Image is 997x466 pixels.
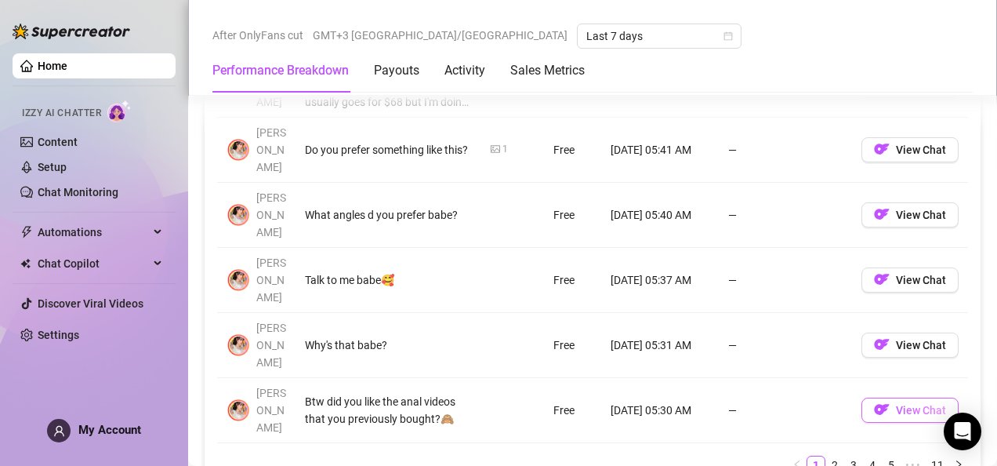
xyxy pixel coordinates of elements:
[502,142,508,157] div: 1
[861,202,959,228] button: OFView Chat
[544,118,601,183] td: Free
[861,147,959,159] a: OFView Chat
[38,186,118,198] a: Chat Monitoring
[22,106,101,121] span: Izzy AI Chatter
[723,31,733,41] span: calendar
[601,248,719,313] td: [DATE] 05:37 AM
[305,337,472,354] div: Why's that babe?
[38,251,149,276] span: Chat Copilot
[861,342,959,355] a: OFView Chat
[586,24,732,48] span: Last 7 days
[313,24,567,47] span: GMT+3 [GEOGRAPHIC_DATA]/[GEOGRAPHIC_DATA]
[874,402,890,417] img: OF
[861,137,959,162] button: OFView Chat
[719,313,852,378] td: —
[491,144,500,154] span: picture
[227,139,249,161] img: 𝖍𝖔𝖑𝖑𝖞
[944,413,981,450] div: Open Intercom Messenger
[544,313,601,378] td: Free
[719,118,852,183] td: —
[874,271,890,287] img: OF
[38,161,67,173] a: Setup
[305,393,472,428] div: Btw did you like the anal videos that you previously bought?🙈
[227,269,249,291] img: 𝖍𝖔𝖑𝖑𝖞
[13,24,130,39] img: logo-BBDzfeDw.svg
[256,61,286,108] span: [PERSON_NAME]
[305,206,472,224] div: What angles d you prefer babe?
[861,333,959,358] button: OFView Chat
[212,24,303,47] span: After OnlyFans cut
[38,329,79,341] a: Settings
[544,248,601,313] td: Free
[305,141,472,158] div: Do you prefer something like this?
[53,425,65,437] span: user
[719,248,852,313] td: —
[227,334,249,356] img: 𝖍𝖔𝖑𝖑𝖞
[20,258,31,269] img: Chat Copilot
[896,404,946,417] span: View Chat
[256,257,286,304] span: [PERSON_NAME]
[38,60,67,72] a: Home
[374,61,419,80] div: Payouts
[38,136,78,148] a: Content
[20,226,33,238] span: thunderbolt
[38,220,149,245] span: Automations
[601,378,719,443] td: [DATE] 05:30 AM
[256,191,286,238] span: [PERSON_NAME]
[874,206,890,222] img: OF
[256,387,286,434] span: [PERSON_NAME]
[256,126,286,173] span: [PERSON_NAME]
[861,277,959,289] a: OFView Chat
[601,313,719,378] td: [DATE] 05:31 AM
[227,204,249,226] img: 𝖍𝖔𝖑𝖑𝖞
[874,141,890,157] img: OF
[874,337,890,352] img: OF
[601,118,719,183] td: [DATE] 05:41 AM
[896,339,946,351] span: View Chat
[510,61,585,80] div: Sales Metrics
[896,144,946,156] span: View Chat
[256,322,286,369] span: [PERSON_NAME]
[212,61,349,80] div: Performance Breakdown
[544,378,601,443] td: Free
[719,378,852,443] td: —
[861,398,959,423] button: OFView Chat
[896,274,946,286] span: View Chat
[861,407,959,420] a: OFView Chat
[861,268,959,293] button: OFView Chat
[896,209,946,221] span: View Chat
[227,399,249,421] img: 𝖍𝖔𝖑𝖑𝖞
[544,183,601,248] td: Free
[305,271,472,289] div: Talk to me babe🥰
[38,297,143,310] a: Discover Viral Videos
[601,183,719,248] td: [DATE] 05:40 AM
[861,212,959,224] a: OFView Chat
[78,423,141,437] span: My Account
[444,61,485,80] div: Activity
[107,100,132,122] img: AI Chatter
[719,183,852,248] td: —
